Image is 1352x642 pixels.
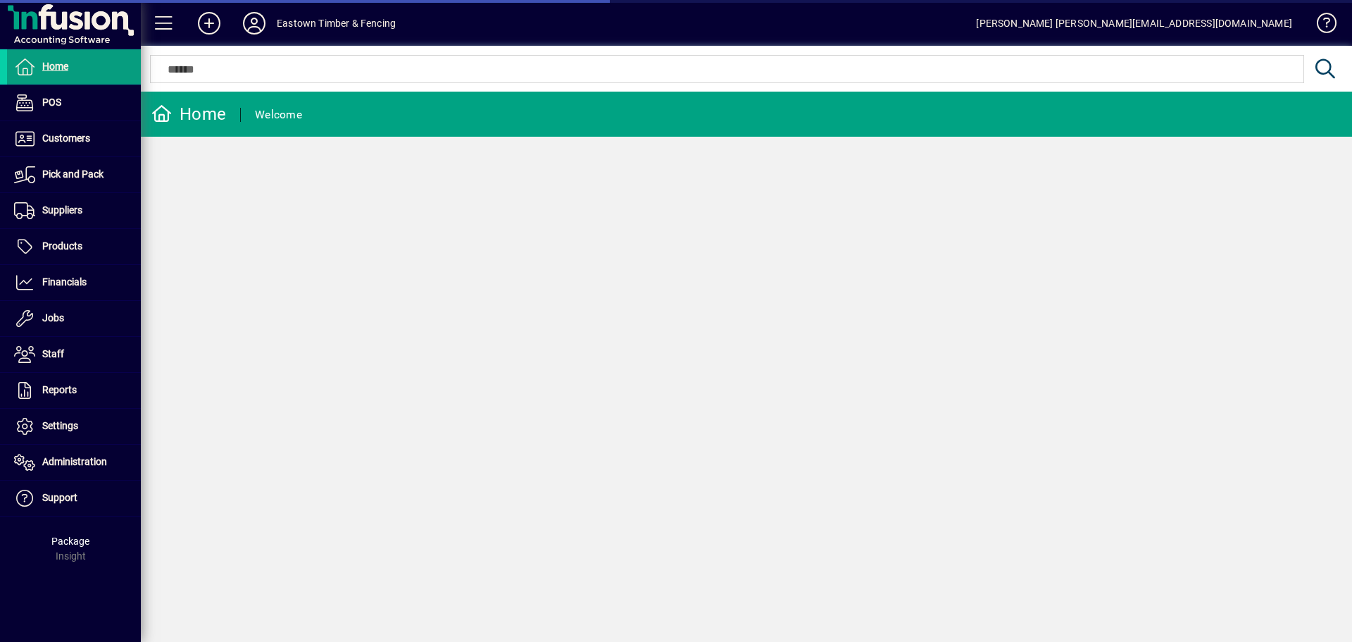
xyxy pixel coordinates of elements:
[7,85,141,121] a: POS
[255,104,302,126] div: Welcome
[187,11,232,36] button: Add
[7,121,141,156] a: Customers
[51,536,89,547] span: Package
[7,301,141,336] a: Jobs
[7,481,141,516] a: Support
[1306,3,1334,49] a: Knowledge Base
[42,384,77,395] span: Reports
[277,12,396,35] div: Eastown Timber & Fencing
[42,276,87,288] span: Financials
[42,420,78,431] span: Settings
[151,103,226,125] div: Home
[42,240,82,252] span: Products
[7,157,141,192] a: Pick and Pack
[7,265,141,300] a: Financials
[232,11,277,36] button: Profile
[7,409,141,444] a: Settings
[42,168,104,180] span: Pick and Pack
[42,312,64,323] span: Jobs
[42,61,68,72] span: Home
[7,337,141,372] a: Staff
[7,373,141,408] a: Reports
[42,132,90,144] span: Customers
[42,204,82,216] span: Suppliers
[7,193,141,228] a: Suppliers
[42,97,61,108] span: POS
[42,456,107,467] span: Administration
[7,229,141,264] a: Products
[42,492,77,503] span: Support
[7,445,141,480] a: Administration
[42,348,64,359] span: Staff
[976,12,1292,35] div: [PERSON_NAME] [PERSON_NAME][EMAIL_ADDRESS][DOMAIN_NAME]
